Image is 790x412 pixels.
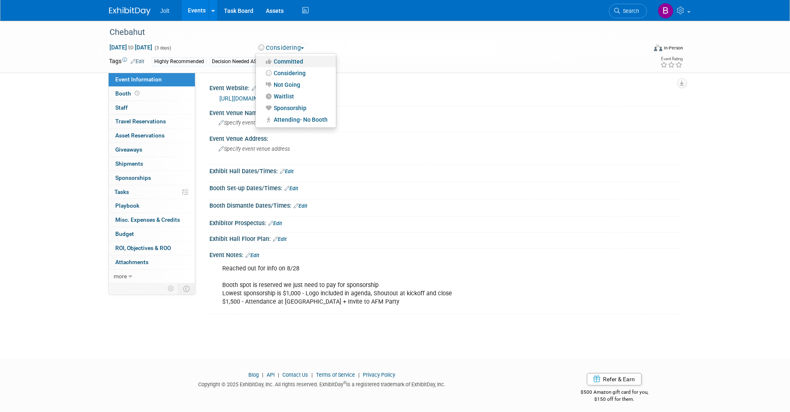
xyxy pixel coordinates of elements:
[115,160,143,167] span: Shipments
[109,7,151,15] img: ExhibitDay
[109,241,195,255] a: ROI, Objectives & ROO
[267,372,275,378] a: API
[114,273,127,280] span: more
[658,3,673,19] img: Brooke Valderrama
[256,79,336,91] a: Not Going
[152,57,207,66] div: Highly Recommended
[178,283,195,294] td: Toggle Event Tabs
[115,174,151,181] span: Sponsorships
[209,165,681,176] div: Exhibit Hall Dates/Times:
[284,186,298,191] a: Edit
[115,259,148,265] span: Attachments
[109,129,195,142] a: Asset Reservations
[209,107,681,117] div: Event Venue Name:
[547,396,681,403] div: $150 off for them.
[154,45,171,51] span: (3 days)
[115,245,171,251] span: ROI, Objectives & ROO
[109,73,195,86] a: Event Information
[115,216,180,223] span: Misc. Expenses & Credits
[280,169,294,174] a: Edit
[164,283,178,294] td: Personalize Event Tab Strip
[276,372,281,378] span: |
[219,120,285,126] span: Specify event venue name
[620,8,639,14] span: Search
[219,146,290,152] span: Specify event venue address
[609,4,647,18] a: Search
[115,231,134,237] span: Budget
[282,372,308,378] a: Contact Us
[115,202,139,209] span: Playbook
[216,260,590,310] div: Reached out for info on 8/28 Booth spot is reserved we just need to pay for sponsorship Lowest sp...
[219,95,278,102] a: [URL][DOMAIN_NAME]
[109,101,195,115] a: Staff
[109,213,195,227] a: Misc. Expenses & Credits
[209,57,266,66] div: Decision Needed ASAP
[115,76,162,83] span: Event Information
[109,115,195,128] a: Travel Reservations
[255,44,307,52] button: Considering
[109,270,195,283] a: more
[131,59,144,64] a: Edit
[133,90,141,96] span: Booth not reserved yet
[256,91,336,102] a: Waitlist
[109,379,535,388] div: Copyright © 2025 ExhibitDay, Inc. All rights reserved. ExhibitDay is a registered trademark of Ex...
[109,227,195,241] a: Budget
[109,87,195,101] a: Booth
[587,373,642,385] a: Refer & Earn
[246,253,259,258] a: Edit
[256,114,336,125] a: Attending- No Booth
[363,372,395,378] a: Privacy Policy
[209,182,681,193] div: Booth Set-up Dates/Times:
[209,82,681,93] div: Event Website:
[209,233,681,243] div: Exhibit Hall Floor Plan:
[268,221,282,226] a: Edit
[115,90,141,97] span: Booth
[309,372,315,378] span: |
[209,199,681,210] div: Booth Dismantle Dates/Times:
[260,372,265,378] span: |
[252,86,265,91] a: Edit
[654,44,662,51] img: Format-Inperson.png
[256,67,336,79] a: Considering
[109,199,195,213] a: Playbook
[109,44,153,51] span: [DATE] [DATE]
[160,7,170,14] span: Jolt
[356,372,362,378] span: |
[115,132,165,139] span: Asset Reservations
[114,189,129,195] span: Tasks
[294,203,307,209] a: Edit
[109,185,195,199] a: Tasks
[109,171,195,185] a: Sponsorships
[115,104,128,111] span: Staff
[547,383,681,402] div: $500 Amazon gift card for you,
[660,57,683,61] div: Event Rating
[109,157,195,171] a: Shipments
[209,132,681,143] div: Event Venue Address:
[256,102,336,114] a: Sponsorship
[109,143,195,157] a: Giveaways
[664,45,683,51] div: In-Person
[209,217,681,228] div: Exhibitor Prospectus:
[115,146,142,153] span: Giveaways
[209,249,681,260] div: Event Notes:
[109,255,195,269] a: Attachments
[273,236,287,242] a: Edit
[248,372,259,378] a: Blog
[256,56,336,67] a: Committed
[127,44,135,51] span: to
[115,118,166,125] span: Travel Reservations
[109,57,144,66] td: Tags
[107,25,634,40] div: Chebahut
[598,43,683,56] div: Event Format
[316,372,355,378] a: Terms of Service
[343,380,346,385] sup: ®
